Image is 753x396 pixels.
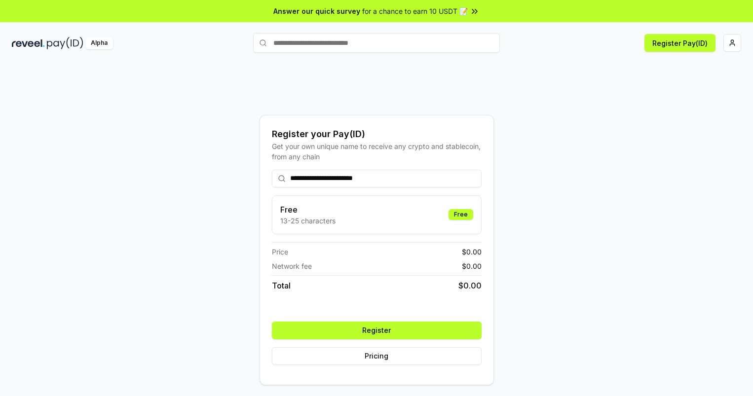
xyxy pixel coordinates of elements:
[280,216,336,226] p: 13-25 characters
[272,127,482,141] div: Register your Pay(ID)
[272,322,482,339] button: Register
[272,261,312,271] span: Network fee
[85,37,113,49] div: Alpha
[272,280,291,291] span: Total
[47,37,83,49] img: pay_id
[462,247,482,257] span: $ 0.00
[272,141,482,162] div: Get your own unique name to receive any crypto and stablecoin, from any chain
[272,247,288,257] span: Price
[362,6,468,16] span: for a chance to earn 10 USDT 📝
[280,204,336,216] h3: Free
[462,261,482,271] span: $ 0.00
[644,34,715,52] button: Register Pay(ID)
[458,280,482,291] span: $ 0.00
[272,347,482,365] button: Pricing
[273,6,360,16] span: Answer our quick survey
[449,209,473,220] div: Free
[12,37,45,49] img: reveel_dark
